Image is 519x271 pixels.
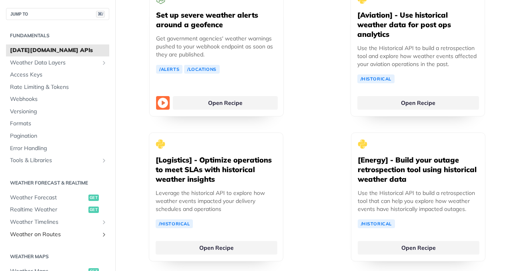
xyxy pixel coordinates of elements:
[6,32,109,39] h2: Fundamentals
[156,34,277,58] p: Get government agencies' weather warnings pushed to your webhook endpoint as soon as they are pub...
[6,106,109,118] a: Versioning
[10,59,99,67] span: Weather Data Layers
[6,216,109,228] a: Weather TimelinesShow subpages for Weather Timelines
[6,81,109,93] a: Rate Limiting & Tokens
[10,95,107,103] span: Webhooks
[10,145,107,153] span: Error Handling
[10,46,107,54] span: [DATE][DOMAIN_NAME] APIs
[156,189,277,213] p: Leverage the historical API to explore how weather events impacted your delivery schedules and op...
[10,71,107,79] span: Access Keys
[6,253,109,260] h2: Weather Maps
[156,65,182,74] a: /Alerts
[6,44,109,56] a: [DATE][DOMAIN_NAME] APIs
[10,108,107,116] span: Versioning
[6,69,109,81] a: Access Keys
[10,120,107,128] span: Formats
[88,195,99,201] span: get
[101,60,107,66] button: Show subpages for Weather Data Layers
[10,231,99,239] span: Weather on Routes
[6,130,109,142] a: Pagination
[358,189,479,213] p: Use the Historical API to build a retrospection tool that can help you explore how weather events...
[101,157,107,164] button: Show subpages for Tools & Libraries
[88,207,99,213] span: get
[10,157,99,165] span: Tools & Libraries
[6,155,109,167] a: Tools & LibrariesShow subpages for Tools & Libraries
[156,241,277,255] a: Open Recipe
[10,218,99,226] span: Weather Timelines
[358,241,479,255] a: Open Recipe
[357,96,479,110] a: Open Recipe
[156,155,277,184] h5: [Logistics] - Optimize operations to meet SLAs with historical weather insights
[10,132,107,140] span: Pagination
[101,231,107,238] button: Show subpages for Weather on Routes
[156,219,193,228] a: /Historical
[10,194,86,202] span: Weather Forecast
[357,44,478,68] p: Use the Historical API to build a retrospection tool and explore how weather events affected your...
[10,206,86,214] span: Realtime Weather
[173,96,278,110] a: Open Recipe
[357,74,395,83] a: /Historical
[357,10,478,39] h5: [Aviation] - Use historical weather data for post ops analytics
[10,83,107,91] span: Rate Limiting & Tokens
[6,93,109,105] a: Webhooks
[6,118,109,130] a: Formats
[6,204,109,216] a: Realtime Weatherget
[6,8,109,20] button: JUMP TO⌘/
[6,229,109,241] a: Weather on RoutesShow subpages for Weather on Routes
[6,143,109,155] a: Error Handling
[358,219,395,228] a: /Historical
[96,11,105,18] span: ⌘/
[6,179,109,187] h2: Weather Forecast & realtime
[101,219,107,225] button: Show subpages for Weather Timelines
[156,10,277,30] h5: Set up severe weather alerts around a geofence
[6,192,109,204] a: Weather Forecastget
[6,57,109,69] a: Weather Data LayersShow subpages for Weather Data Layers
[358,155,479,184] h5: [Energy] - Build your outage retrospection tool using historical weather data
[184,65,220,74] a: /Locations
